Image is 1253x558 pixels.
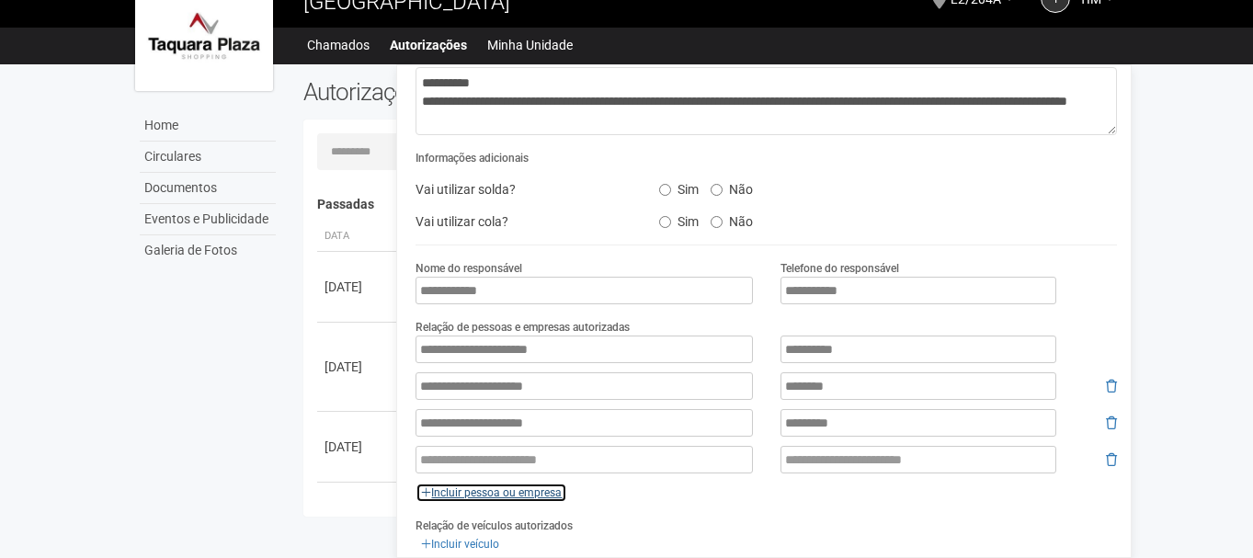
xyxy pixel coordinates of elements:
label: Sim [659,176,699,198]
i: Remover [1106,380,1117,393]
div: Vai utilizar solda? [402,176,644,203]
i: Remover [1106,453,1117,466]
a: Incluir pessoa ou empresa [416,483,567,503]
label: Não [711,208,753,230]
label: Telefone do responsável [780,260,899,277]
label: Relação de pessoas e empresas autorizadas [416,319,630,336]
a: Home [140,110,276,142]
input: Sim [659,184,671,196]
a: Minha Unidade [487,32,573,58]
i: Remover [1106,416,1117,429]
h2: Autorizações [303,78,697,106]
label: Relação de veículos autorizados [416,518,573,534]
a: Galeria de Fotos [140,235,276,266]
a: Chamados [307,32,370,58]
div: Vai utilizar cola? [402,208,644,235]
h4: Passadas [317,198,1105,211]
div: [DATE] [325,278,393,296]
div: [DATE] [325,438,393,456]
a: Documentos [140,173,276,204]
a: Circulares [140,142,276,173]
input: Sim [659,216,671,228]
label: Informações adicionais [416,150,529,166]
input: Não [711,184,723,196]
div: [DATE] [325,358,393,376]
a: Eventos e Publicidade [140,204,276,235]
a: Incluir veículo [416,534,505,554]
label: Nome do responsável [416,260,522,277]
label: Sim [659,208,699,230]
input: Não [711,216,723,228]
label: Não [711,176,753,198]
th: Data [317,222,400,252]
a: Autorizações [390,32,467,58]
